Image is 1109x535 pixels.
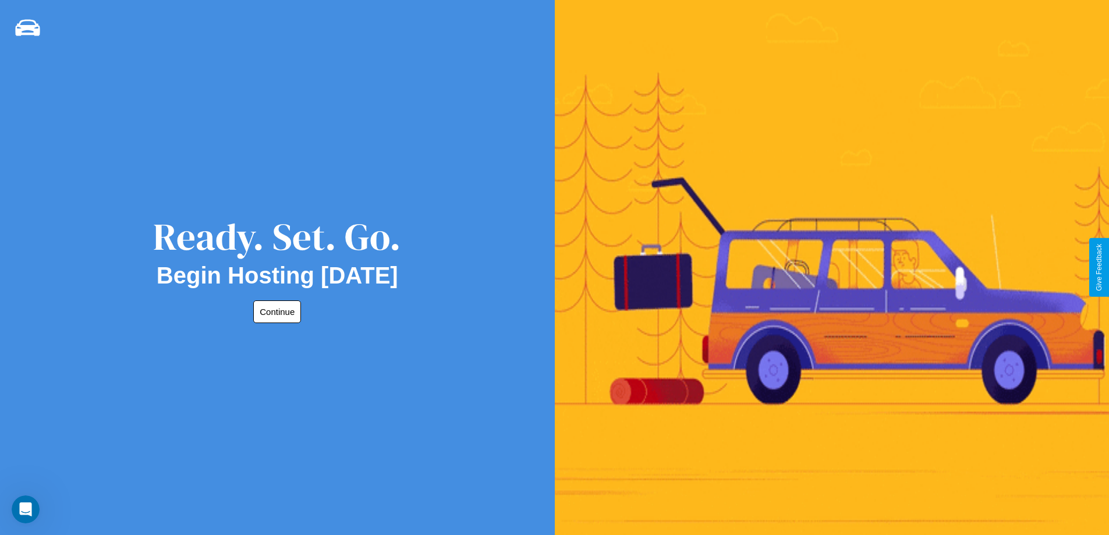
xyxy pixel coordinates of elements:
iframe: Intercom live chat [12,495,40,523]
h2: Begin Hosting [DATE] [157,263,398,289]
div: Ready. Set. Go. [153,211,401,263]
div: Give Feedback [1095,244,1103,291]
button: Continue [253,300,301,323]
